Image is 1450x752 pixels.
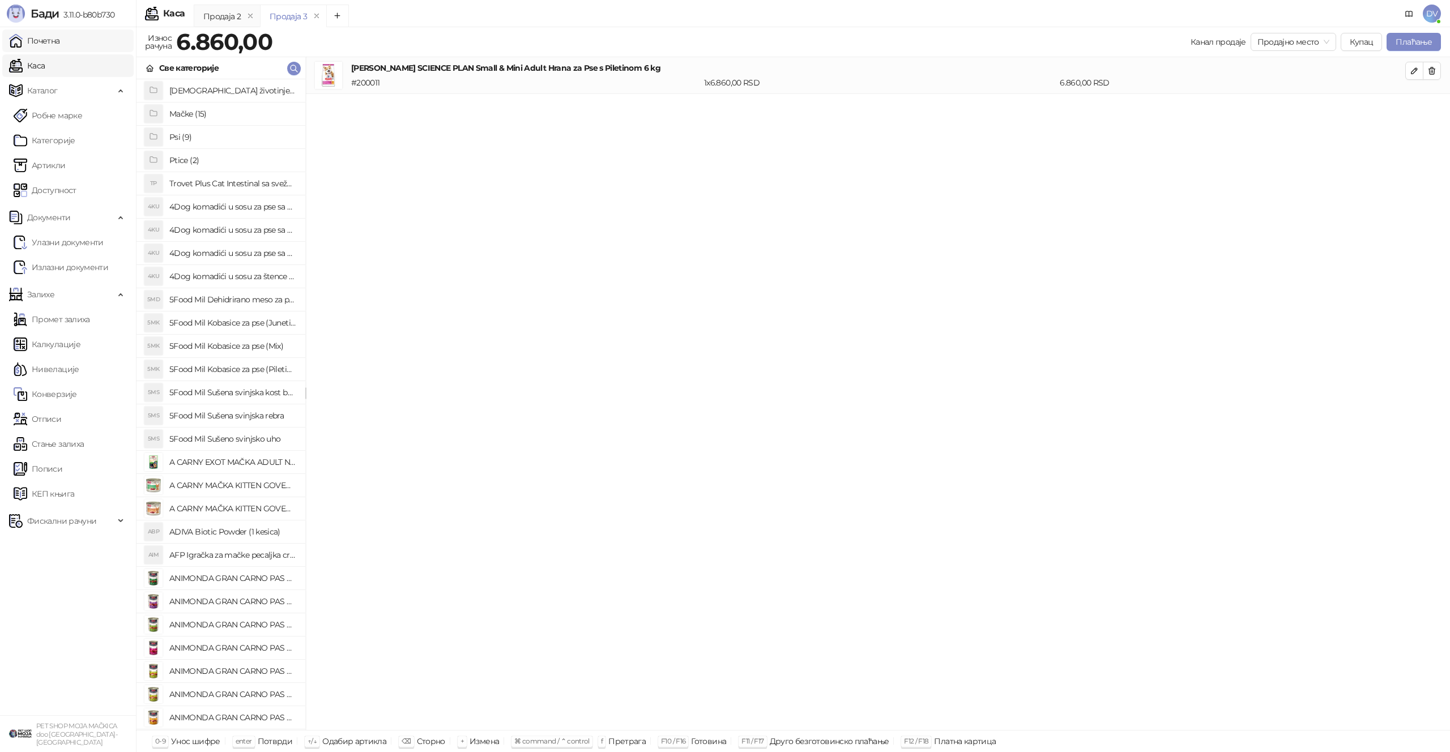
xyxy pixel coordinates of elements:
a: Нивелације [14,358,79,381]
div: 5MK [144,314,163,332]
div: Платна картица [934,734,996,749]
img: Slika [144,569,163,587]
div: Готовина [691,734,726,749]
div: 6.860,00 RSD [1057,76,1408,89]
div: AIM [144,546,163,564]
a: Документација [1400,5,1418,23]
h4: ANIMONDA GRAN CARNO PAS ADULT GOVEDINA I DIVLJAČ 800g [169,569,296,587]
img: Logo [7,5,25,23]
img: Slika [144,453,163,471]
div: TP [144,174,163,193]
h4: [DEMOGRAPHIC_DATA] životinje (3) [169,82,296,100]
a: Промет залиха [14,308,90,331]
div: ABP [144,523,163,541]
div: 4KU [144,198,163,216]
span: Каталог [27,79,58,102]
a: Каса [9,54,45,77]
h4: Psi (9) [169,128,296,146]
div: grid [137,79,305,730]
h4: Trovet Plus Cat Intestinal sa svežom ribom (85g) [169,174,296,193]
div: Продаја 3 [270,10,307,23]
h4: AFP Igračka za mačke pecaljka crveni čupavac [169,546,296,564]
span: F10 / F16 [661,737,685,745]
span: Бади [31,7,59,20]
div: 5MS [144,430,163,448]
img: 64x64-companyLogo-9f44b8df-f022-41eb-b7d6-300ad218de09.png [9,723,32,745]
span: Залихе [27,283,54,306]
a: КЕП књига [14,482,74,505]
img: Slika [144,592,163,610]
div: 4KU [144,221,163,239]
div: 5MD [144,290,163,309]
h4: 5Food Mil Sušena svinjska kost buta [169,383,296,401]
span: 0-9 [155,737,165,745]
img: Slika [144,616,163,634]
div: Претрага [608,734,646,749]
img: Slika [144,685,163,703]
div: Канал продаје [1191,36,1246,48]
div: Унос шифре [171,734,220,749]
span: DV [1423,5,1441,23]
button: Плаћање [1387,33,1441,51]
div: 5MS [144,407,163,425]
img: Slika [144,708,163,727]
div: Потврди [258,734,293,749]
a: Доступност [14,179,76,202]
div: # 200011 [349,76,702,89]
span: + [460,737,464,745]
h4: Ptice (2) [169,151,296,169]
span: Продајно место [1257,33,1329,50]
small: PET SHOP MOJA MAČKICA doo [GEOGRAPHIC_DATA]-[GEOGRAPHIC_DATA] [36,722,117,746]
h4: ANIMONDA GRAN CARNO PAS ADULT GOVEDINA I ZEC S BILJEM 400g [169,662,296,680]
h4: A CARNY MAČKA KITTEN GOVEDINA,TELETINA I PILETINA 200g [169,499,296,518]
div: Све категорије [159,62,219,74]
span: ⌘ command / ⌃ control [514,737,590,745]
span: f [601,737,603,745]
h4: 5Food Mil Sušeno svinjsko uho [169,430,296,448]
div: 4KU [144,267,163,285]
div: Измена [470,734,499,749]
div: Каса [163,9,185,18]
span: 3.11.0-b80b730 [59,10,114,20]
div: Одабир артикла [322,734,386,749]
div: Продаја 2 [203,10,241,23]
img: Slika [144,476,163,494]
h4: [PERSON_NAME] SCIENCE PLAN Small & Mini Adult Hrana za Pse s Piletinom 6 kg [351,62,1405,74]
a: Излазни документи [14,256,108,279]
h4: 4Dog komadići u sosu za pse sa govedinom (100g) [169,198,296,216]
button: Купац [1341,33,1383,51]
span: enter [236,737,252,745]
strong: 6.860,00 [176,28,272,55]
a: Почетна [9,29,60,52]
h4: ANIMONDA GRAN CARNO PAS ADULT GOVEDINA I PAČJA SRCA 800g [169,616,296,634]
div: 5MK [144,360,163,378]
div: 5MS [144,383,163,401]
h4: 5Food Mil Kobasice za pse (Junetina) [169,314,296,332]
img: Slika [144,639,163,657]
h4: 5Food Mil Sušena svinjska rebra [169,407,296,425]
span: F12 / F18 [904,737,928,745]
a: Ulazni dokumentiУлазни документи [14,231,104,254]
a: Отписи [14,408,61,430]
a: Робне марке [14,104,82,127]
div: Друго безготовинско плаћање [770,734,889,749]
button: Add tab [326,5,349,27]
a: ArtikliАртикли [14,154,66,177]
a: Калкулације [14,333,80,356]
h4: ANIMONDA GRAN CARNO PAS ADULT GOVEDINA I SRCA 400g [169,639,296,657]
h4: ADIVA Biotic Powder (1 kesica) [169,523,296,541]
h4: ANIMONDA GRAN CARNO PAS ADULT GOVEDINA I ĆURETINA 800g [169,708,296,727]
span: F11 / F17 [741,737,764,745]
img: Slika [144,499,163,518]
h4: 4Dog komadići u sosu za pse sa piletinom (100g) [169,221,296,239]
img: Slika [144,662,163,680]
button: remove [309,11,324,21]
div: 1 x 6.860,00 RSD [702,76,1057,89]
div: Сторно [417,734,445,749]
span: Документи [27,206,70,229]
span: Фискални рачуни [27,510,96,532]
div: 4KU [144,244,163,262]
h4: 4Dog komadići u sosu za pse sa piletinom i govedinom (4x100g) [169,244,296,262]
a: Пописи [14,458,62,480]
a: Стање залиха [14,433,84,455]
